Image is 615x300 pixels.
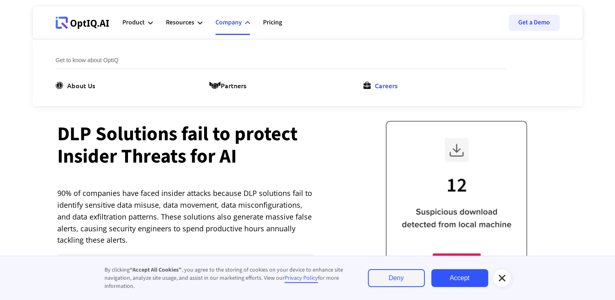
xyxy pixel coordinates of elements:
[209,80,250,90] a: Partners
[122,17,145,28] div: Product
[263,11,282,35] a: Pricing
[431,269,488,287] a: Accept
[363,80,401,90] a: Careers
[57,187,314,246] div: 90% of companies have faced insider attacks because DLP solutions fail to identify sensitive data...
[130,266,182,274] strong: “Accept All Cookies”
[285,274,318,283] a: Privacy Policy
[375,80,398,90] div: Careers
[56,56,506,69] div: Get to know about OptIQ
[33,39,582,107] nav: Company
[122,11,153,35] div: Product
[166,17,194,28] div: Resources
[215,11,250,35] div: Company
[57,120,298,170] strong: DLP Solutions fail to protect Insider Threats for AI
[166,11,202,35] div: Resources
[368,269,425,287] a: Deny
[56,80,98,90] a: About Us
[221,80,246,90] div: Partners
[509,15,560,31] a: Get a Demo
[215,17,242,28] div: Company
[56,11,109,35] a: Webflow Homepage
[67,80,95,90] div: About Us
[104,266,352,290] div: By clicking , you agree to the storing of cookies on your device to enhance site navigation, anal...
